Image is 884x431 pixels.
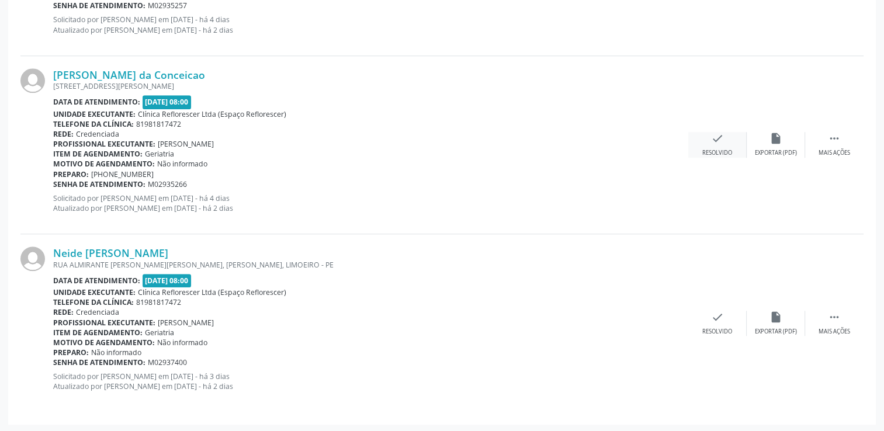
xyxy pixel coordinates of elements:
img: img [20,68,45,93]
span: 81981817472 [136,119,181,129]
p: Solicitado por [PERSON_NAME] em [DATE] - há 4 dias Atualizado por [PERSON_NAME] em [DATE] - há 2 ... [53,15,688,34]
b: Profissional executante: [53,318,155,328]
span: [PHONE_NUMBER] [91,169,154,179]
b: Data de atendimento: [53,276,140,286]
b: Motivo de agendamento: [53,159,155,169]
span: Não informado [157,159,207,169]
b: Data de atendimento: [53,97,140,107]
a: Neide [PERSON_NAME] [53,246,168,259]
p: Solicitado por [PERSON_NAME] em [DATE] - há 3 dias Atualizado por [PERSON_NAME] em [DATE] - há 2 ... [53,371,688,391]
i: check [711,132,724,145]
i: check [711,311,724,324]
div: [STREET_ADDRESS][PERSON_NAME] [53,81,688,91]
span: 81981817472 [136,297,181,307]
b: Item de agendamento: [53,328,143,338]
b: Senha de atendimento: [53,179,145,189]
a: [PERSON_NAME] da Conceicao [53,68,205,81]
div: Mais ações [819,149,850,157]
b: Telefone da clínica: [53,119,134,129]
span: Credenciada [76,129,119,139]
b: Unidade executante: [53,287,136,297]
b: Item de agendamento: [53,149,143,159]
b: Rede: [53,307,74,317]
b: Senha de atendimento: [53,357,145,367]
i:  [828,132,841,145]
b: Senha de atendimento: [53,1,145,11]
b: Preparo: [53,347,89,357]
i:  [828,311,841,324]
p: Solicitado por [PERSON_NAME] em [DATE] - há 4 dias Atualizado por [PERSON_NAME] em [DATE] - há 2 ... [53,193,688,213]
span: [DATE] 08:00 [143,95,192,109]
b: Motivo de agendamento: [53,338,155,347]
span: [PERSON_NAME] [158,318,214,328]
i: insert_drive_file [769,132,782,145]
span: M02935257 [148,1,187,11]
b: Rede: [53,129,74,139]
div: Exportar (PDF) [755,328,797,336]
b: Profissional executante: [53,139,155,149]
span: Não informado [91,347,141,357]
span: Credenciada [76,307,119,317]
b: Telefone da clínica: [53,297,134,307]
i: insert_drive_file [769,311,782,324]
span: Clínica Reflorescer Ltda (Espaço Reflorescer) [138,109,286,119]
div: RUA ALMIRANTE [PERSON_NAME][PERSON_NAME], [PERSON_NAME], LIMOEIRO - PE [53,260,688,270]
b: Preparo: [53,169,89,179]
div: Mais ações [819,328,850,336]
span: Geriatria [145,328,174,338]
span: M02937400 [148,357,187,367]
img: img [20,246,45,271]
span: Geriatria [145,149,174,159]
div: Resolvido [702,328,732,336]
span: [PERSON_NAME] [158,139,214,149]
span: M02935266 [148,179,187,189]
div: Resolvido [702,149,732,157]
span: Clínica Reflorescer Ltda (Espaço Reflorescer) [138,287,286,297]
span: Não informado [157,338,207,347]
b: Unidade executante: [53,109,136,119]
span: [DATE] 08:00 [143,274,192,287]
div: Exportar (PDF) [755,149,797,157]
